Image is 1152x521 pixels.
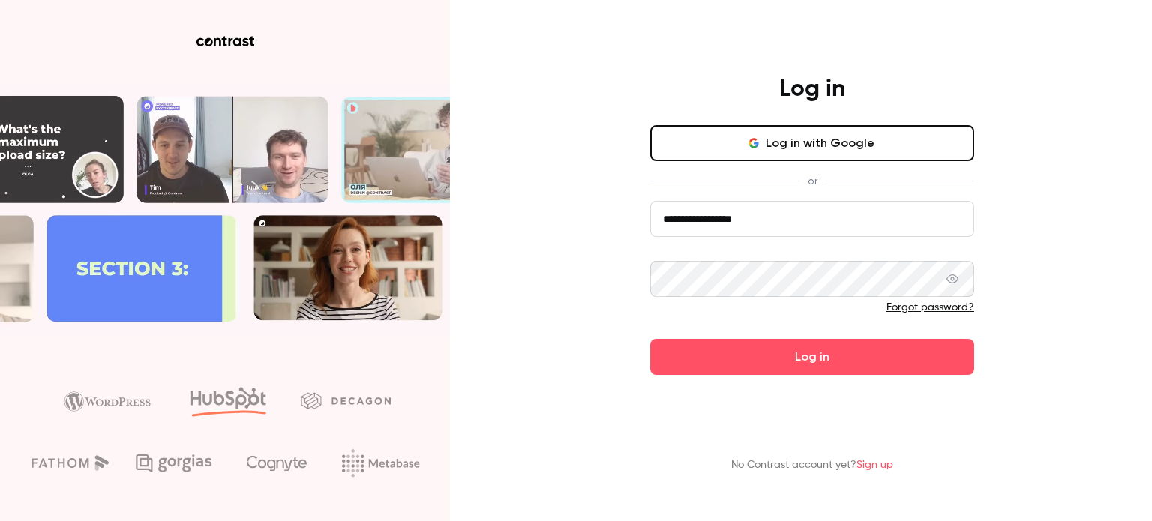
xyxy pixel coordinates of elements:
[856,460,893,470] a: Sign up
[731,457,893,473] p: No Contrast account yet?
[886,302,974,313] a: Forgot password?
[650,339,974,375] button: Log in
[779,74,845,104] h4: Log in
[650,125,974,161] button: Log in with Google
[800,173,825,189] span: or
[301,392,391,409] img: decagon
